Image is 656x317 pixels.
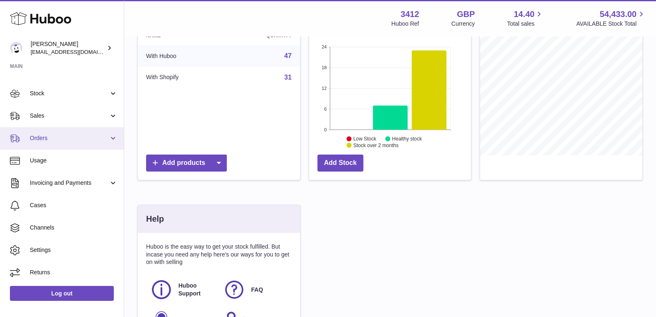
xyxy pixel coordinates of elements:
a: 54,433.00 AVAILABLE Stock Total [576,9,646,28]
div: Huboo Ref [392,20,419,28]
span: Sales [30,112,109,120]
span: Returns [30,269,118,276]
a: Add Stock [317,155,363,172]
td: With Huboo [138,45,225,67]
text: Stock over 2 months [353,143,399,148]
h3: Help [146,213,164,225]
text: 0 [324,127,327,132]
text: 18 [322,65,327,70]
span: AVAILABLE Stock Total [576,20,646,28]
a: 14.40 Total sales [507,9,544,28]
strong: GBP [457,9,475,20]
span: Usage [30,157,118,165]
span: Orders [30,134,109,142]
div: Currency [452,20,475,28]
a: Log out [10,286,114,301]
a: Add products [146,155,227,172]
span: Stock [30,90,109,97]
span: Invoicing and Payments [30,179,109,187]
span: Channels [30,224,118,232]
a: FAQ [223,278,288,301]
span: Settings [30,246,118,254]
div: [PERSON_NAME] [31,40,105,56]
strong: 3412 [401,9,419,20]
span: Total sales [507,20,544,28]
text: Healthy stock [392,136,422,142]
text: 12 [322,86,327,91]
text: Low Stock [353,136,377,142]
img: internalAdmin-3412@internal.huboo.com [10,42,22,54]
td: With Shopify [138,67,225,88]
span: 54,433.00 [600,9,637,20]
text: 6 [324,106,327,111]
text: 24 [322,44,327,49]
span: [EMAIL_ADDRESS][DOMAIN_NAME] [31,48,122,55]
span: Cases [30,201,118,209]
a: Huboo Support [150,278,215,301]
p: Huboo is the easy way to get your stock fulfilled. But incase you need any help here's our ways f... [146,243,292,266]
a: 31 [284,74,292,81]
span: 14.40 [514,9,534,20]
span: FAQ [251,286,263,294]
a: 47 [284,52,292,59]
span: Huboo Support [178,282,214,298]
